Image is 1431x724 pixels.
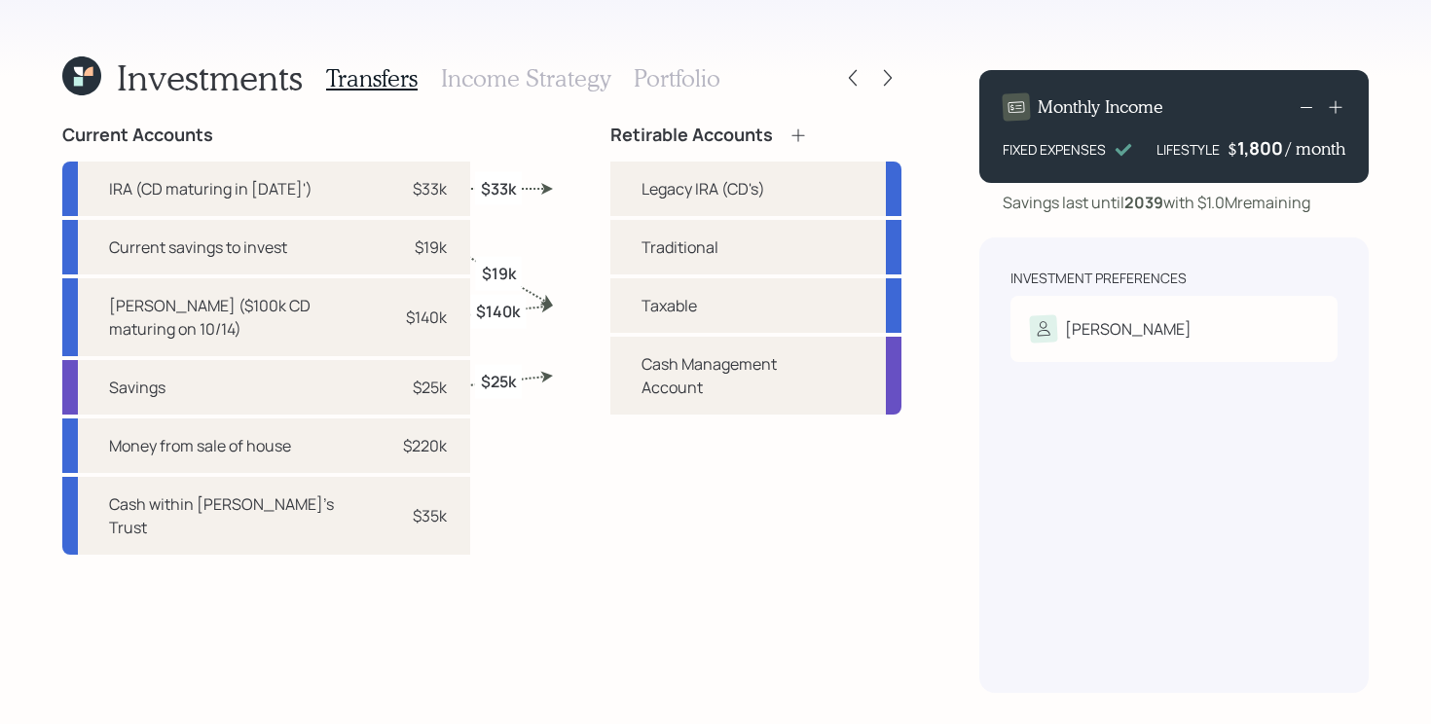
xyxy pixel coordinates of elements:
div: Cash Management Account [642,352,789,399]
h4: Monthly Income [1038,96,1163,118]
h4: / month [1286,138,1345,160]
div: $140k [406,306,447,329]
div: $35k [413,504,447,527]
h3: Income Strategy [441,64,610,92]
div: 1,800 [1237,136,1286,160]
h4: $ [1228,138,1237,160]
div: $25k [413,376,447,399]
div: LIFESTYLE [1156,139,1220,160]
div: IRA (CD maturing in [DATE]') [109,177,312,200]
h3: Portfolio [634,64,720,92]
div: Money from sale of house [109,434,291,457]
h4: Current Accounts [62,125,213,146]
h1: Investments [117,56,303,98]
label: $19k [482,263,516,284]
div: $33k [413,177,447,200]
label: $140k [476,301,520,322]
div: Cash within [PERSON_NAME]'s Trust [109,492,373,539]
div: $19k [415,235,447,259]
label: $33k [481,177,516,199]
div: Traditional [642,235,718,259]
div: [PERSON_NAME] [1065,317,1192,341]
div: Legacy IRA (CD's) [642,177,765,200]
h4: Retirable Accounts [610,125,773,146]
div: Current savings to invest [109,235,287,259]
h3: Transfers [326,64,418,92]
div: Investment Preferences [1010,269,1187,288]
div: $220k [403,434,447,457]
div: FIXED EXPENSES [1003,139,1106,160]
div: Taxable [642,294,697,317]
b: 2039 [1124,192,1163,213]
div: Savings [109,376,165,399]
div: [PERSON_NAME] ($100k CD maturing on 10/14) [109,294,373,341]
div: Savings last until with $1.0M remaining [1003,191,1310,214]
label: $25k [481,371,516,392]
